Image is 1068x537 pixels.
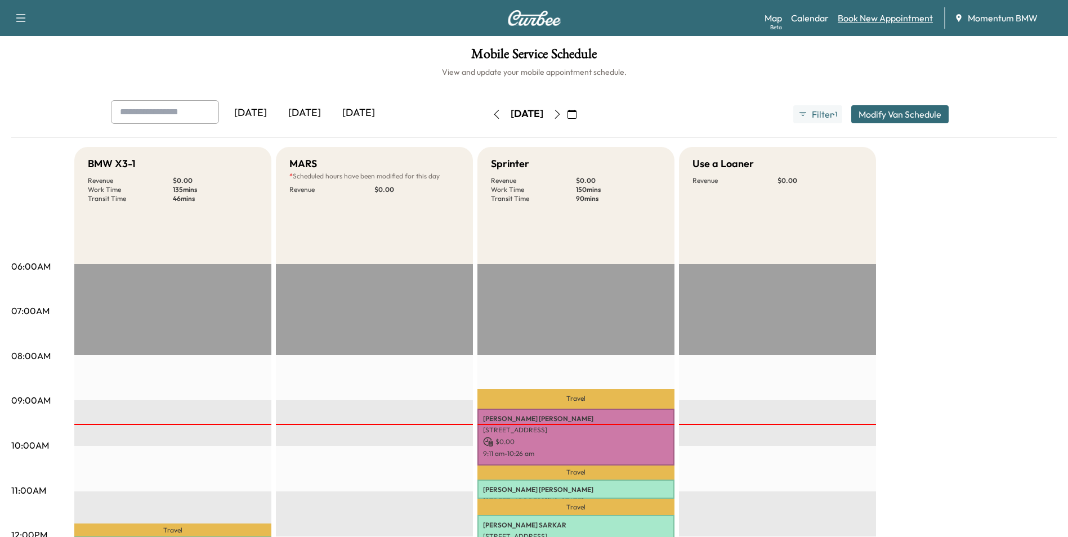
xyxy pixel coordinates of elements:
span: Filter [812,108,832,121]
p: $ 0.00 [777,176,863,185]
p: 11:00AM [11,484,46,497]
h5: Use a Loaner [692,156,754,172]
p: Travel [74,523,271,536]
a: Book New Appointment [838,11,933,25]
span: ● [832,111,834,117]
p: Travel [477,389,674,409]
p: 10:00AM [11,438,49,452]
h1: Mobile Service Schedule [11,47,1057,66]
p: $ 0.00 [576,176,661,185]
button: Modify Van Schedule [851,105,949,123]
span: 1 [835,110,837,119]
p: [PERSON_NAME] [PERSON_NAME] [483,414,669,423]
p: [PERSON_NAME] SARKAR [483,521,669,530]
p: Revenue [491,176,576,185]
div: [DATE] [332,100,386,126]
div: [DATE] [278,100,332,126]
img: Curbee Logo [507,10,561,26]
p: $ 0.00 [374,185,459,194]
div: [DATE] [511,107,543,121]
h5: Sprinter [491,156,529,172]
span: Momentum BMW [968,11,1038,25]
div: Beta [770,23,782,32]
h6: View and update your mobile appointment schedule. [11,66,1057,78]
p: Revenue [692,176,777,185]
p: Revenue [289,185,374,194]
p: Scheduled hours have been modified for this day [289,172,459,181]
a: MapBeta [765,11,782,25]
p: 06:00AM [11,259,51,273]
p: Work Time [88,185,173,194]
h5: MARS [289,156,317,172]
p: Travel [477,466,674,480]
p: $ 0.00 [173,176,258,185]
p: 9:11 am - 10:26 am [483,449,669,458]
a: Calendar [791,11,829,25]
div: [DATE] [224,100,278,126]
button: Filter●1 [793,105,842,123]
p: 135 mins [173,185,258,194]
p: 09:00AM [11,393,51,407]
p: 08:00AM [11,349,51,363]
p: 46 mins [173,194,258,203]
p: $ 0.00 [483,437,669,447]
p: 07:00AM [11,304,50,317]
p: Transit Time [491,194,576,203]
p: [STREET_ADDRESS] [483,426,669,435]
p: [PERSON_NAME] [PERSON_NAME] [483,485,669,494]
p: Travel [477,499,674,516]
p: Revenue [88,176,173,185]
h5: BMW X3-1 [88,156,136,172]
p: 150 mins [576,185,661,194]
p: [STREET_ADDRESS][US_STATE] [483,496,669,505]
p: Work Time [491,185,576,194]
p: 90 mins [576,194,661,203]
p: Transit Time [88,194,173,203]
